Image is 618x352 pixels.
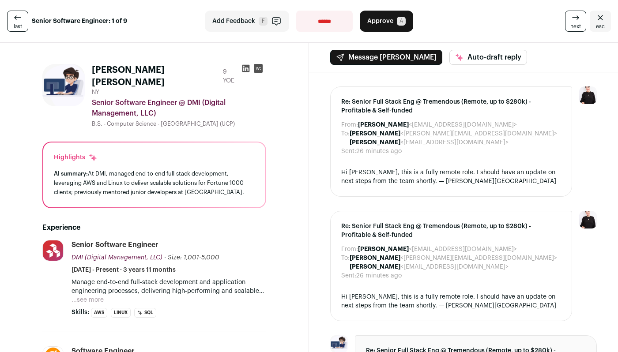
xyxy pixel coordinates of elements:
div: B.S. - Computer Science - [GEOGRAPHIC_DATA] (UCP) [92,120,266,127]
button: Message [PERSON_NAME] [330,50,442,65]
button: ...see more [72,296,104,304]
span: NY [92,89,99,96]
div: Highlights [54,153,98,162]
p: Manage end-to-end full-stack development and application engineering processes, delivering high-p... [72,278,266,296]
span: Add Feedback [212,17,255,26]
button: Approve A [360,11,413,32]
h2: Experience [42,222,266,233]
span: Re: Senior Full Stack Eng @ Tremendous (Remote, up to $280k) - Profitable & Self-funded [341,222,561,240]
span: Skills: [72,308,89,317]
span: · Size: 1,001-5,000 [164,255,219,261]
img: dd4192be0042c1404e14679b7b1fb4deb5eb1859dca1d3a3b45cf061bdb5801f.jpg [43,240,63,261]
img: f68c01fd0a57ae359780099297f2d59dd35858eb4d60857d5e64d63bdf776958.jpg [42,64,85,106]
span: F [259,17,268,26]
b: [PERSON_NAME] [350,255,400,261]
img: 9240684-medium_jpg [579,86,597,104]
dd: <[EMAIL_ADDRESS][DOMAIN_NAME]> [358,245,517,254]
span: Re: Senior Full Stack Eng @ Tremendous (Remote, up to $280k) - Profitable & Self-funded [341,97,561,115]
span: Approve [367,17,393,26]
span: DMI (Digital Management, LLC) [72,255,162,261]
li: SQL [134,308,156,318]
dd: <[PERSON_NAME][EMAIL_ADDRESS][DOMAIN_NAME]> <[EMAIL_ADDRESS][DOMAIN_NAME]> [350,254,561,271]
strong: Senior Software Engineer: 1 of 9 [32,17,127,26]
span: A [397,17,406,26]
h1: [PERSON_NAME] [PERSON_NAME] [92,64,219,89]
div: Hi [PERSON_NAME], this is a fully remote role. I should have an update on next steps from the tea... [341,292,561,310]
div: Senior Software Engineer [72,240,158,250]
b: [PERSON_NAME] [358,122,409,128]
span: esc [596,23,605,30]
b: [PERSON_NAME] [350,131,400,137]
dt: From: [341,120,358,129]
li: Linux [111,308,131,318]
li: AWS [91,308,107,318]
button: Auto-draft reply [449,50,527,65]
b: [PERSON_NAME] [350,264,400,270]
dt: From: [341,245,358,254]
img: 9240684-medium_jpg [579,211,597,228]
div: Senior Software Engineer @ DMI (Digital Management, LLC) [92,97,266,119]
a: last [7,11,28,32]
span: last [14,23,22,30]
span: next [570,23,581,30]
dd: <[EMAIL_ADDRESS][DOMAIN_NAME]> [358,120,517,129]
dd: 26 minutes ago [356,147,402,156]
span: [DATE] - Present · 3 years 11 months [72,266,176,274]
dt: Sent: [341,271,356,280]
span: AI summary: [54,171,88,176]
dd: 26 minutes ago [356,271,402,280]
dt: To: [341,129,350,147]
div: Hi [PERSON_NAME], this is a fully remote role. I should have an update on next steps from the tea... [341,168,561,186]
a: Close [590,11,611,32]
dt: Sent: [341,147,356,156]
dt: To: [341,254,350,271]
div: At DMI, managed end-to-end full-stack development, leveraging AWS and Linux to deliver scalable s... [54,169,255,197]
a: next [565,11,586,32]
div: 9 YOE [223,67,238,85]
button: Add Feedback F [205,11,289,32]
b: [PERSON_NAME] [350,139,400,146]
dd: <[PERSON_NAME][EMAIL_ADDRESS][DOMAIN_NAME]> <[EMAIL_ADDRESS][DOMAIN_NAME]> [350,129,561,147]
b: [PERSON_NAME] [358,246,409,252]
